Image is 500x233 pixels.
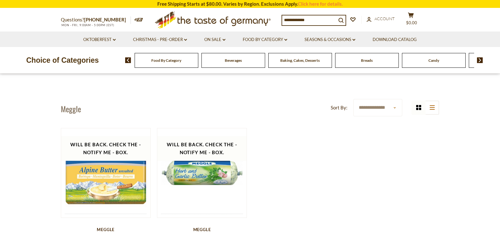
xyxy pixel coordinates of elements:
[204,36,225,43] a: On Sale
[361,58,373,63] a: Breads
[331,104,347,112] label: Sort By:
[61,16,131,24] p: Questions?
[225,58,242,63] a: Beverages
[151,58,181,63] a: Food By Category
[401,12,420,28] button: $0.00
[298,1,343,7] a: Click here for details.
[406,20,417,25] span: $0.00
[280,58,320,63] a: Baking, Cakes, Desserts
[428,58,439,63] a: Candy
[61,104,81,114] h1: Meggle
[243,36,287,43] a: Food By Category
[61,227,151,232] div: Meggle
[84,17,126,22] a: [PHONE_NUMBER]
[61,23,114,27] span: MON - FRI, 9:00AM - 5:00PM (EST)
[373,36,417,43] a: Download Catalog
[157,128,247,218] img: Meggle Original Bavarian Alpine Herb and Garlic Butter
[367,15,395,22] a: Account
[157,227,247,232] div: Meggle
[61,128,150,218] img: Meggle Original Bavarian Alpine Butter Unsalted
[133,36,187,43] a: Christmas - PRE-ORDER
[375,16,395,21] span: Account
[477,57,483,63] img: next arrow
[125,57,131,63] img: previous arrow
[83,36,116,43] a: Oktoberfest
[305,36,355,43] a: Seasons & Occasions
